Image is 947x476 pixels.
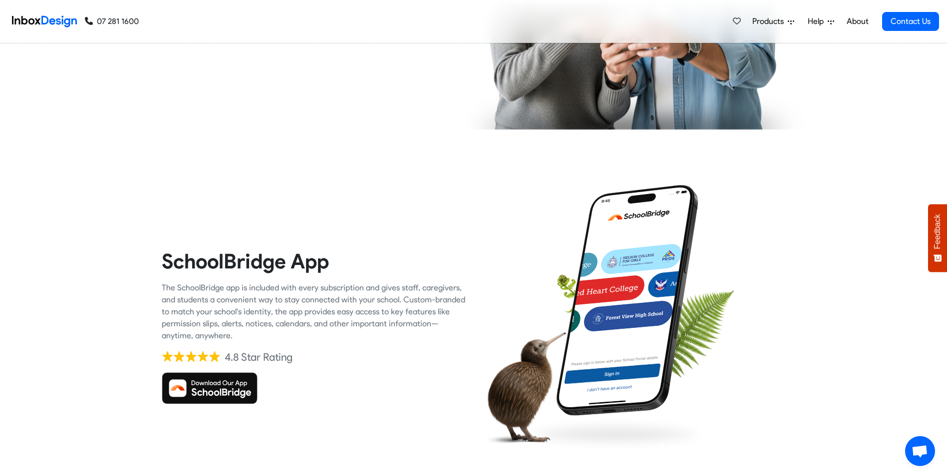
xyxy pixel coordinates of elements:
span: Help [808,15,828,27]
div: Open chat [905,436,935,466]
img: kiwi_bird.png [481,332,567,448]
img: shadow.png [520,414,710,455]
heading: SchoolBridge App [162,248,466,274]
a: 07 281 1600 [85,15,139,27]
a: Contact Us [882,12,939,31]
span: Feedback [933,214,942,249]
a: Products [748,11,798,31]
a: About [844,11,871,31]
button: Feedback - Show survey [928,204,947,272]
img: Download SchoolBridge App [162,372,258,404]
div: The SchoolBridge app is included with every subscription and gives staff, caregivers, and student... [162,282,466,342]
a: Help [804,11,838,31]
div: 4.8 Star Rating [225,350,293,365]
img: phone.png [545,184,709,417]
span: Products [752,15,788,27]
